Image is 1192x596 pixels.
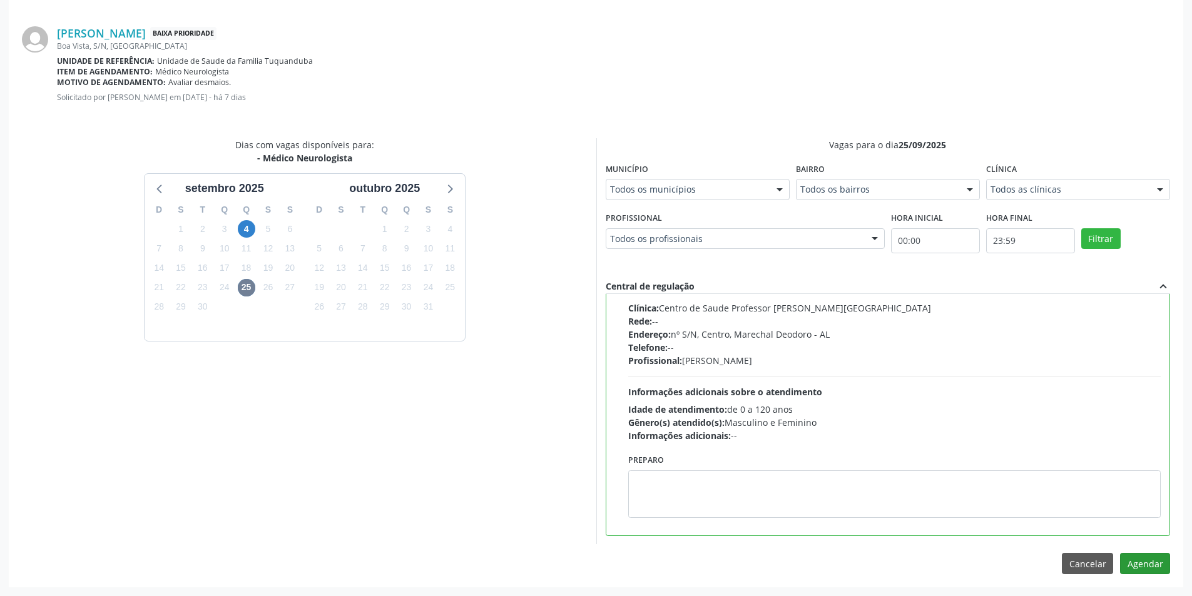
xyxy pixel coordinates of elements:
span: sexta-feira, 12 de setembro de 2025 [259,240,277,257]
i: expand_less [1156,280,1170,293]
label: Bairro [796,160,825,179]
span: Profissional: [628,355,682,366]
span: quinta-feira, 25 de setembro de 2025 [238,279,255,296]
div: T [352,200,374,220]
span: terça-feira, 23 de setembro de 2025 [194,279,211,296]
span: sexta-feira, 17 de outubro de 2025 [419,260,437,277]
span: quarta-feira, 29 de outubro de 2025 [376,298,394,316]
label: Hora final [986,209,1032,228]
span: segunda-feira, 1 de setembro de 2025 [172,220,190,238]
div: Boa Vista, S/N, [GEOGRAPHIC_DATA] [57,41,1170,51]
div: S [170,200,192,220]
span: terça-feira, 9 de setembro de 2025 [194,240,211,257]
span: sábado, 13 de setembro de 2025 [281,240,298,257]
span: quinta-feira, 23 de outubro de 2025 [398,279,415,296]
span: domingo, 28 de setembro de 2025 [150,298,168,316]
span: segunda-feira, 13 de outubro de 2025 [332,260,350,277]
span: quarta-feira, 17 de setembro de 2025 [216,260,233,277]
span: Todos os profissionais [610,233,859,245]
span: Baixa Prioridade [150,27,216,40]
span: segunda-feira, 22 de setembro de 2025 [172,279,190,296]
span: quarta-feira, 8 de outubro de 2025 [376,240,394,257]
div: nº S/N, Centro, Marechal Deodoro - AL [628,328,1161,341]
span: 25/09/2025 [899,139,946,151]
div: -- [628,429,1161,442]
span: segunda-feira, 6 de outubro de 2025 [332,240,350,257]
span: domingo, 14 de setembro de 2025 [150,260,168,277]
span: segunda-feira, 29 de setembro de 2025 [172,298,190,316]
button: Agendar [1120,553,1170,574]
span: quarta-feira, 15 de outubro de 2025 [376,260,394,277]
span: quinta-feira, 11 de setembro de 2025 [238,240,255,257]
span: segunda-feira, 15 de setembro de 2025 [172,260,190,277]
span: Informações adicionais sobre o atendimento [628,386,822,398]
div: S [279,200,301,220]
span: sábado, 27 de setembro de 2025 [281,279,298,296]
span: sábado, 20 de setembro de 2025 [281,260,298,277]
label: Clínica [986,160,1017,179]
span: sexta-feira, 19 de setembro de 2025 [259,260,277,277]
span: domingo, 7 de setembro de 2025 [150,240,168,257]
span: quinta-feira, 30 de outubro de 2025 [398,298,415,316]
span: terça-feira, 30 de setembro de 2025 [194,298,211,316]
span: domingo, 21 de setembro de 2025 [150,279,168,296]
span: quarta-feira, 10 de setembro de 2025 [216,240,233,257]
div: S [439,200,461,220]
span: segunda-feira, 27 de outubro de 2025 [332,298,350,316]
div: setembro 2025 [180,180,269,197]
div: Central de regulação [606,280,695,293]
button: Filtrar [1081,228,1121,250]
span: domingo, 5 de outubro de 2025 [310,240,328,257]
span: sexta-feira, 10 de outubro de 2025 [419,240,437,257]
div: Q [213,200,235,220]
span: Informações adicionais: [628,430,731,442]
span: quinta-feira, 18 de setembro de 2025 [238,260,255,277]
span: Gênero(s) atendido(s): [628,417,725,428]
span: sábado, 11 de outubro de 2025 [441,240,459,257]
div: Q [374,200,395,220]
span: quinta-feira, 4 de setembro de 2025 [238,220,255,238]
b: Motivo de agendamento: [57,77,166,88]
span: Rede: [628,315,652,327]
span: Telefone: [628,341,668,353]
span: quarta-feira, 22 de outubro de 2025 [376,279,394,296]
span: sexta-feira, 26 de setembro de 2025 [259,279,277,296]
span: sexta-feira, 24 de outubro de 2025 [419,279,437,296]
div: -- [628,341,1161,354]
span: Idade de atendimento: [628,403,727,415]
div: Q [395,200,417,220]
input: Selecione o horário [986,228,1075,253]
div: D [148,200,170,220]
span: terça-feira, 14 de outubro de 2025 [354,260,372,277]
div: [PERSON_NAME] [628,354,1161,367]
div: Q [235,200,257,220]
div: Dias com vagas disponíveis para: [235,138,374,164]
label: Hora inicial [891,209,943,228]
span: terça-feira, 16 de setembro de 2025 [194,260,211,277]
span: terça-feira, 28 de outubro de 2025 [354,298,372,316]
span: sábado, 25 de outubro de 2025 [441,279,459,296]
div: Masculino e Feminino [628,416,1161,429]
span: quinta-feira, 16 de outubro de 2025 [398,260,415,277]
span: Todos os municípios [610,183,764,196]
label: Profissional [606,209,662,228]
span: quarta-feira, 1 de outubro de 2025 [376,220,394,238]
span: sexta-feira, 31 de outubro de 2025 [419,298,437,316]
span: Avaliar desmaios. [168,77,231,88]
span: Endereço: [628,328,671,340]
span: Todos as clínicas [991,183,1144,196]
button: Cancelar [1062,553,1113,574]
span: domingo, 26 de outubro de 2025 [310,298,328,316]
div: Vagas para o dia [606,138,1171,151]
span: sábado, 6 de setembro de 2025 [281,220,298,238]
div: de 0 a 120 anos [628,403,1161,416]
div: outubro 2025 [344,180,425,197]
div: S [417,200,439,220]
div: Centro de Saude Professor [PERSON_NAME][GEOGRAPHIC_DATA] [628,301,1161,315]
div: S [257,200,279,220]
span: segunda-feira, 20 de outubro de 2025 [332,279,350,296]
span: Clínica: [628,302,659,314]
a: [PERSON_NAME] [57,26,146,40]
span: Unidade de Saude da Familia Tuquanduba [157,56,313,66]
b: Unidade de referência: [57,56,155,66]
